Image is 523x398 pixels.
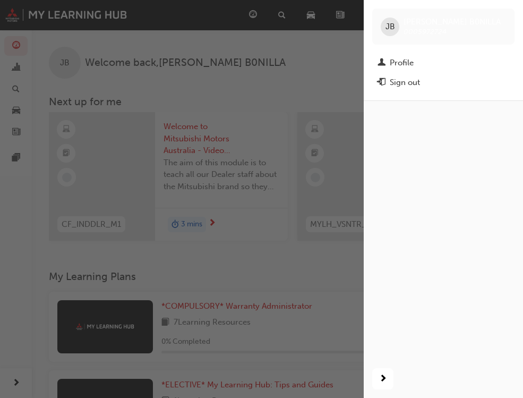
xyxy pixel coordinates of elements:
span: JB [385,21,395,33]
div: Sign out [390,77,420,89]
span: [PERSON_NAME] B0NILLA [404,17,501,27]
span: exit-icon [378,78,385,88]
span: man-icon [378,58,385,68]
span: 0005972724 [404,27,447,36]
span: next-icon [379,372,387,386]
a: Profile [372,53,515,73]
div: Profile [390,57,414,69]
button: Sign out [372,73,515,92]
